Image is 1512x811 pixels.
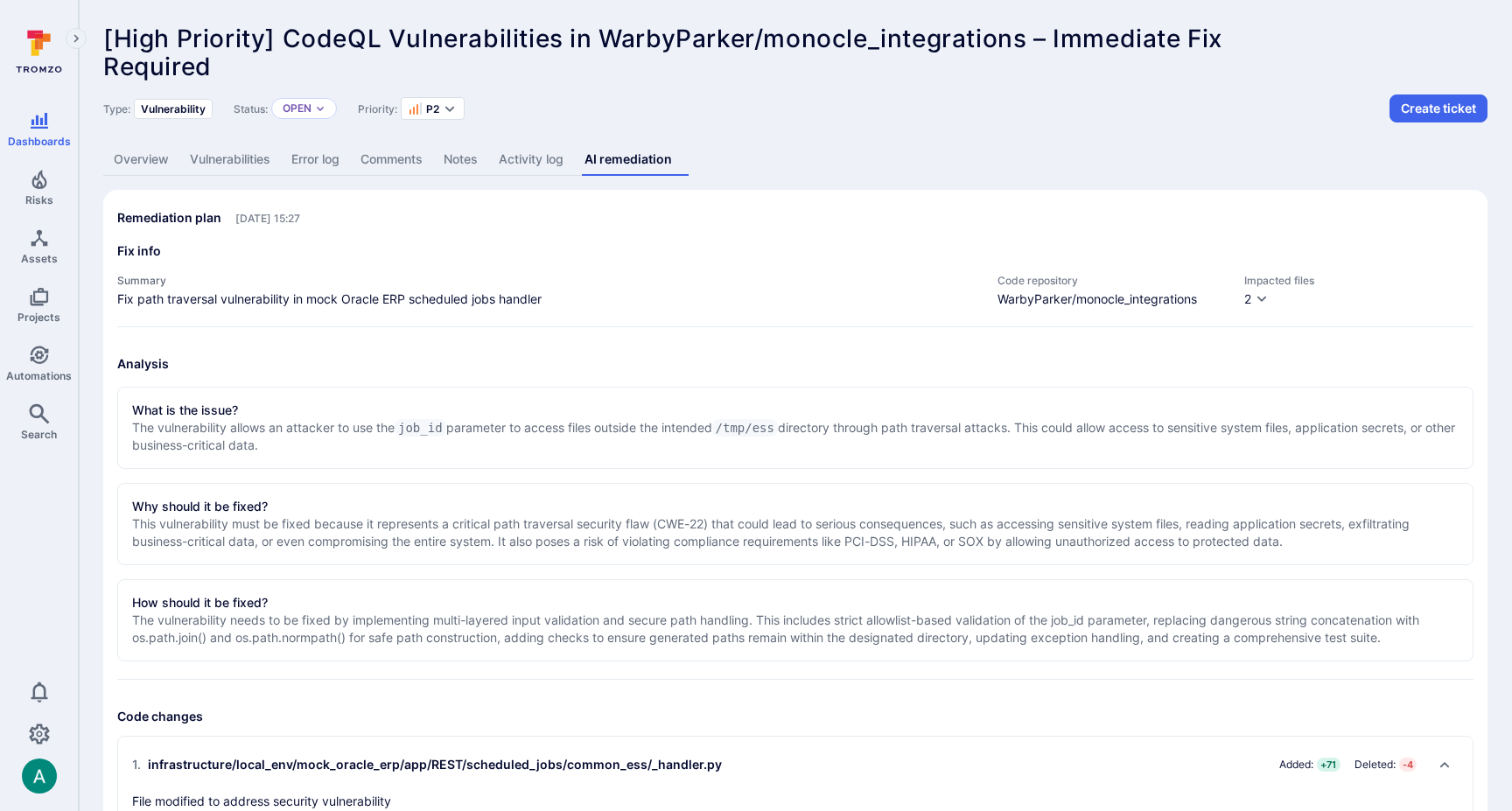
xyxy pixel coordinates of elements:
[132,515,1459,550] p: This vulnerability must be fixed because it represents a critical path traversal security flaw (C...
[17,311,60,324] span: Projects
[358,102,397,115] span: Priority:
[426,102,439,115] span: P2
[132,594,268,612] h2: How should it be fixed?
[283,101,311,115] button: Open
[1244,290,1251,308] div: 2
[21,428,57,441] span: Search
[997,290,1227,308] span: WarbyParker/monocle_integrations
[132,402,238,419] h2: What is the issue?
[117,209,221,227] h2: Remediation plan
[103,102,130,115] span: Type:
[103,52,212,81] span: Required
[132,756,722,773] div: infrastructure/local_env/mock_oracle_erp/app/REST/scheduled_jobs/common_ess/_handler.py
[443,101,457,115] button: Expand dropdown
[235,212,300,225] span: Only visible to Tromzo users
[134,99,213,119] div: Vulnerability
[350,143,433,176] a: Comments
[132,756,141,773] span: 1 .
[488,143,574,176] a: Activity log
[997,274,1227,287] span: Code repository
[395,419,446,437] code: job_id
[6,369,72,382] span: Automations
[1244,290,1269,309] button: 2
[315,103,325,114] button: Expand dropdown
[433,143,488,176] a: Notes
[117,242,1473,260] h3: Fix info
[1354,758,1396,772] span: Deleted:
[1317,758,1340,772] span: + 71
[1389,94,1487,122] button: Create ticket
[132,793,391,810] p: File modified to address security vulnerability
[132,612,1459,647] p: The vulnerability needs to be fixed by implementing multi-layered input validation and secure pat...
[132,419,1459,454] p: The vulnerability allows an attacker to use the parameter to access files outside the intended di...
[1279,758,1313,772] span: Added:
[103,143,1487,176] div: Alert tabs
[25,193,53,206] span: Risks
[132,498,268,515] h2: Why should it be fixed?
[22,759,57,794] img: ACg8ocLSa5mPYBaXNx3eFu_EmspyJX0laNWN7cXOFirfQ7srZveEpg=s96-c
[409,101,439,115] button: P2
[103,24,1222,53] span: [High Priority] CodeQL Vulnerabilities in WarbyParker/monocle_integrations – Immediate Fix
[117,708,1473,725] h3: Code changes
[1244,274,1473,287] span: Impacted files
[22,759,57,794] div: Arjan Dehar
[103,143,179,176] a: Overview
[21,252,58,265] span: Assets
[70,31,82,46] i: Expand navigation menu
[117,274,980,287] h4: Summary
[117,290,980,308] span: Fix path traversal vulnerability in mock Oracle ERP scheduled jobs handler
[179,143,281,176] a: Vulnerabilities
[712,419,778,437] code: /tmp/ess
[8,135,71,148] span: Dashboards
[66,28,87,49] button: Expand navigation menu
[281,143,350,176] a: Error log
[234,102,268,115] span: Status:
[1399,758,1417,772] span: - 4
[574,143,682,176] a: AI remediation
[117,355,1473,373] h3: Analysis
